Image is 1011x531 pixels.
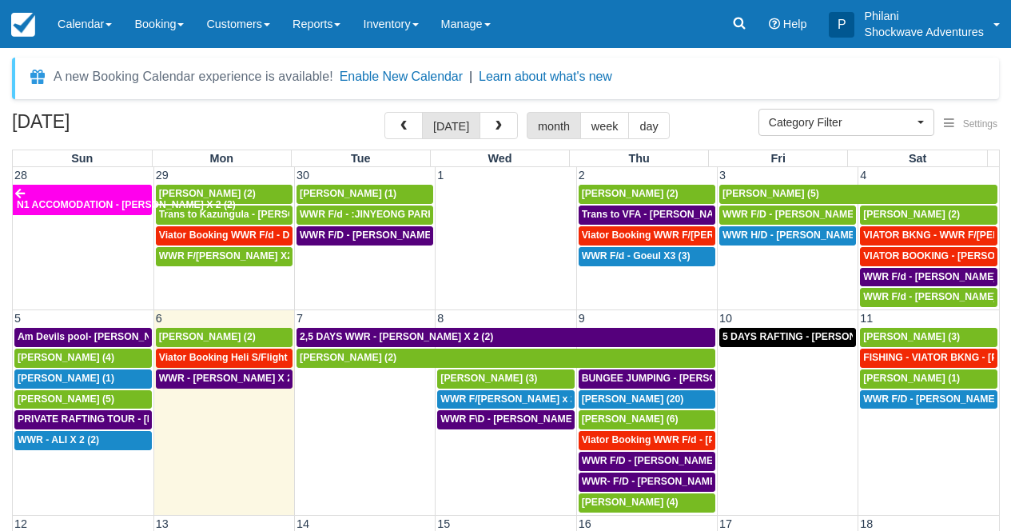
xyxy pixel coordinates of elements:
[13,312,22,325] span: 5
[300,230,467,241] span: WWR F/D - [PERSON_NAME] X 1 (1)
[582,434,902,445] span: Viator Booking WWR F/d - [PERSON_NAME] [PERSON_NAME] X2 (2)
[860,328,997,347] a: [PERSON_NAME] (3)
[436,517,452,530] span: 15
[719,206,856,225] a: WWR F/D - [PERSON_NAME] X 4 (4)
[18,434,99,445] span: WWR - ALI X 2 (2)
[436,312,445,325] span: 8
[582,476,742,487] span: WWR- F/D - [PERSON_NAME] 2 (2)
[300,188,396,199] span: [PERSON_NAME] (1)
[18,413,257,425] span: PRIVATE RAFTING TOUR - [PERSON_NAME] X 5 (5)
[488,152,511,165] span: Wed
[159,250,308,262] span: WWR F/[PERSON_NAME] X2 (2)
[295,517,311,530] span: 14
[295,312,304,325] span: 7
[297,328,715,347] a: 2,5 DAYS WWR - [PERSON_NAME] X 2 (2)
[718,517,734,530] span: 17
[722,230,881,241] span: WWR H/D - [PERSON_NAME] 5 (5)
[300,209,467,220] span: WWR F/d - :JINYEONG PARK X 4 (4)
[159,230,412,241] span: Viator Booking WWR F/d - Duty [PERSON_NAME] 2 (2)
[527,112,581,139] button: month
[582,393,684,405] span: [PERSON_NAME] (20)
[722,209,890,220] span: WWR F/D - [PERSON_NAME] X 4 (4)
[577,517,593,530] span: 16
[13,169,29,182] span: 28
[864,24,984,40] p: Shockwave Adventures
[783,18,807,30] span: Help
[577,169,587,182] span: 2
[579,247,715,266] a: WWR F/d - Goeul X3 (3)
[909,152,926,165] span: Sat
[156,328,293,347] a: [PERSON_NAME] (2)
[718,312,734,325] span: 10
[159,352,411,363] span: Viator Booking Heli S/Flight - [PERSON_NAME] X 1 (1)
[300,352,396,363] span: [PERSON_NAME] (2)
[14,328,152,347] a: Am Devils pool- [PERSON_NAME] X 2 (2)
[722,331,925,342] span: 5 DAYS RAFTING - [PERSON_NAME] X 2 (4)
[297,349,715,368] a: [PERSON_NAME] (2)
[436,169,445,182] span: 1
[579,226,715,246] a: Viator Booking WWR F/[PERSON_NAME] X 2 (2)
[579,452,715,471] a: WWR F/D - [PERSON_NAME] X 4 (4)
[297,185,433,204] a: [PERSON_NAME] (1)
[579,431,715,450] a: Viator Booking WWR F/d - [PERSON_NAME] [PERSON_NAME] X2 (2)
[771,152,786,165] span: Fri
[159,188,256,199] span: [PERSON_NAME] (2)
[154,312,164,325] span: 6
[582,373,785,384] span: BUNGEE JUMPING - [PERSON_NAME] 2 (2)
[934,113,1007,136] button: Settings
[469,70,472,83] span: |
[719,328,856,347] a: 5 DAYS RAFTING - [PERSON_NAME] X 2 (4)
[718,169,727,182] span: 3
[14,410,152,429] a: PRIVATE RAFTING TOUR - [PERSON_NAME] X 5 (5)
[209,152,233,165] span: Mon
[156,247,293,266] a: WWR F/[PERSON_NAME] X2 (2)
[860,288,997,307] a: WWR F/d - [PERSON_NAME] (1)
[12,112,214,142] h2: [DATE]
[297,206,433,225] a: WWR F/d - :JINYEONG PARK X 4 (4)
[156,369,293,389] a: WWR - [PERSON_NAME] X 2 (2)
[719,226,856,246] a: WWR H/D - [PERSON_NAME] 5 (5)
[351,152,371,165] span: Tue
[758,109,934,136] button: Category Filter
[14,349,152,368] a: [PERSON_NAME] (4)
[17,199,236,210] span: N1 ACCOMODATION - [PERSON_NAME] X 2 (2)
[858,312,874,325] span: 11
[769,114,913,130] span: Category Filter
[440,393,591,405] span: WWR F/[PERSON_NAME] x 2 (2)
[71,152,93,165] span: Sun
[156,226,293,246] a: Viator Booking WWR F/d - Duty [PERSON_NAME] 2 (2)
[963,118,997,130] span: Settings
[579,369,715,389] a: BUNGEE JUMPING - [PERSON_NAME] 2 (2)
[719,185,997,204] a: [PERSON_NAME] (5)
[440,373,537,384] span: [PERSON_NAME] (3)
[722,188,819,199] span: [PERSON_NAME] (5)
[297,226,433,246] a: WWR F/D - [PERSON_NAME] X 1 (1)
[437,410,574,429] a: WWR F\D - [PERSON_NAME] X 3 (3)
[340,69,463,85] button: Enable New Calendar
[159,331,256,342] span: [PERSON_NAME] (2)
[54,67,333,86] div: A new Booking Calendar experience is available!
[579,390,715,409] a: [PERSON_NAME] (20)
[579,410,715,429] a: [PERSON_NAME] (6)
[863,331,960,342] span: [PERSON_NAME] (3)
[159,373,308,384] span: WWR - [PERSON_NAME] X 2 (2)
[295,169,311,182] span: 30
[860,268,997,287] a: WWR F/d - [PERSON_NAME] X 2 (2)
[300,331,493,342] span: 2,5 DAYS WWR - [PERSON_NAME] X 2 (2)
[582,209,764,220] span: Trans to VFA - [PERSON_NAME] X 2 (2)
[437,369,574,389] a: [PERSON_NAME] (3)
[582,230,805,241] span: Viator Booking WWR F/[PERSON_NAME] X 2 (2)
[479,70,612,83] a: Learn about what's new
[156,185,293,204] a: [PERSON_NAME] (2)
[860,247,997,266] a: VIATOR BOOKING - [PERSON_NAME] 2 (2)
[580,112,630,139] button: week
[13,517,29,530] span: 12
[437,390,574,409] a: WWR F/[PERSON_NAME] x 2 (2)
[858,169,868,182] span: 4
[14,431,152,450] a: WWR - ALI X 2 (2)
[579,185,715,204] a: [PERSON_NAME] (2)
[440,413,607,425] span: WWR F\D - [PERSON_NAME] X 3 (3)
[18,331,209,342] span: Am Devils pool- [PERSON_NAME] X 2 (2)
[582,413,679,425] span: [PERSON_NAME] (6)
[860,369,997,389] a: [PERSON_NAME] (1)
